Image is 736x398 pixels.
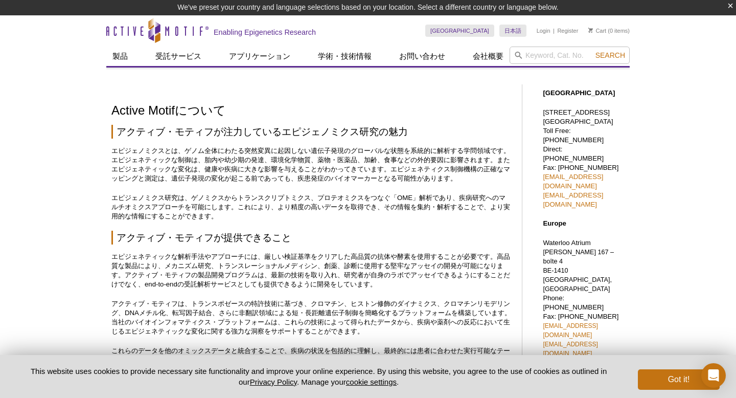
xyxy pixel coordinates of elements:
[701,363,726,388] div: Open Intercom Messenger
[543,249,614,293] span: [PERSON_NAME] 167 – boîte 4 BE-1410 [GEOGRAPHIC_DATA], [GEOGRAPHIC_DATA]
[557,27,578,34] a: Register
[111,193,512,221] p: エピジェノミクス研究は、ゲノミクスからトランスクリプトミクス、プロテオミクスをつなぐ「OME」解析であり、疾病研究へのマルチオミクスアプローチを可能にします。これにより、より精度の高いデータを取...
[214,28,316,37] h2: Enabling Epigenetics Research
[588,25,630,37] li: (0 items)
[16,366,621,387] p: This website uses cookies to provide necessary site functionality and improve your online experie...
[250,378,297,386] a: Privacy Policy
[553,25,555,37] li: |
[425,25,494,37] a: [GEOGRAPHIC_DATA]
[223,47,296,66] a: アプリケーション
[346,378,397,386] button: cookie settings
[499,25,526,37] a: 日本語
[467,47,510,66] a: 会社概要
[111,299,512,336] p: アクティブ・モティフは、トランスポゼースの特許技術に基づき、クロマチン、ヒストン修飾のダイナミクス、クロマチンリモデリング、DNAメチル化、転写因子結合、さらに非翻訳領域による短・長距離遺伝子制...
[537,27,550,34] a: Login
[543,238,625,367] p: Waterloo Atrium Phone: [PHONE_NUMBER] Fax: [PHONE_NUMBER]
[543,341,597,357] a: [EMAIL_ADDRESS][DOMAIN_NAME]
[543,219,566,227] strong: Europe
[149,47,208,66] a: 受託サービス
[543,191,603,208] a: [EMAIL_ADDRESS][DOMAIN_NAME]
[111,125,512,139] h2: アクティブ・モティフが注力しているエピジェノミクス研究の魅力
[393,47,451,66] a: お問い合わせ
[588,28,593,33] img: Your Cart
[111,146,512,183] p: エピジェノミクスとは、ゲノム全体にわたる突然変異に起因しない遺伝子発現のグローバルな状態を系統的に解析する学問領域です。エピジェネティックな制御は、胎内や幼少期の発達、環境化学物質、薬物・医薬品...
[592,51,628,60] button: Search
[510,47,630,64] input: Keyword, Cat. No.
[111,346,512,365] p: これらのデータを他のオミックスデータと統合することで、疾病の状況を包括的に理解し、最終的には患者に合わせた実行可能なテーラーメード治療が可能となることを期待しています。
[106,47,134,66] a: 製品
[543,89,615,97] strong: [GEOGRAPHIC_DATA]
[111,231,512,245] h2: アクティブ・モティフが提供できること
[588,27,606,34] a: Cart
[543,322,597,339] a: [EMAIL_ADDRESS][DOMAIN_NAME]
[111,252,512,289] p: エピジェネティックな解析手法やアプローチには、厳しい検証基準をクリアした高品質の抗体や酵素を使用することが必要です。高品質な製品により、メカニズム研究、トランスレーショナルメディシン、創薬、診断...
[595,51,625,59] span: Search
[543,108,625,209] p: [STREET_ADDRESS] [GEOGRAPHIC_DATA] Toll Free: [PHONE_NUMBER] Direct: [PHONE_NUMBER] Fax: [PHONE_N...
[638,369,720,390] button: Got it!
[312,47,378,66] a: 学術・技術情報
[111,104,512,119] h1: Active Motifについて
[543,173,603,190] a: [EMAIL_ADDRESS][DOMAIN_NAME]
